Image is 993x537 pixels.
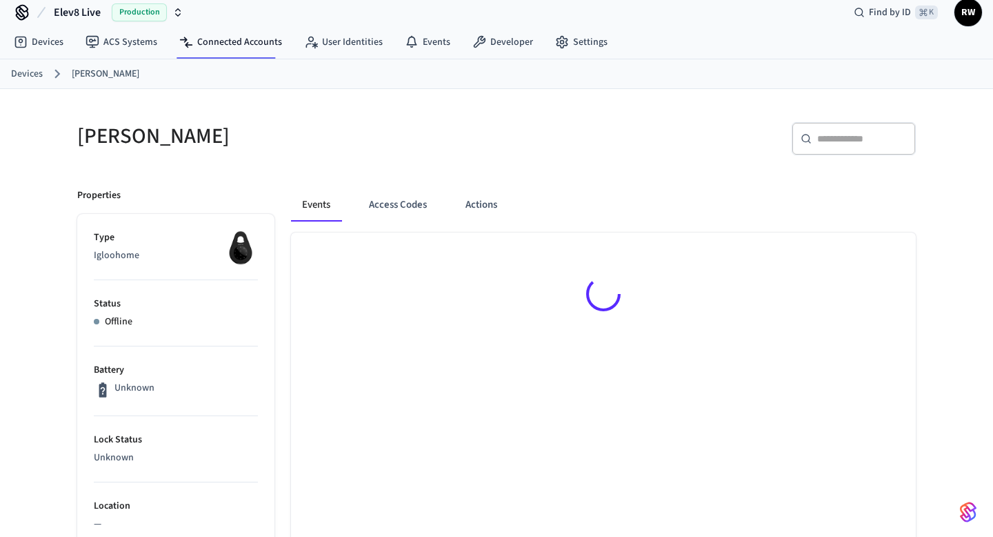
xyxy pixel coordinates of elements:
img: SeamLogoGradient.69752ec5.svg [960,501,976,523]
p: Status [94,297,258,311]
a: [PERSON_NAME] [72,67,139,81]
p: Unknown [114,381,154,396]
img: igloohome_igke [223,231,258,265]
p: Lock Status [94,433,258,447]
a: Developer [461,30,544,55]
p: Igloohome [94,248,258,263]
a: User Identities [293,30,394,55]
a: Settings [544,30,619,55]
span: Elev8 Live [54,4,101,21]
a: Events [394,30,461,55]
p: — [94,517,258,531]
p: Battery [94,363,258,378]
p: Unknown [94,451,258,465]
button: Events [291,188,341,222]
p: Properties [77,188,121,203]
p: Offline [105,315,132,329]
span: Production [112,3,167,21]
a: Devices [3,30,74,55]
p: Location [94,499,258,514]
span: ⌘ K [915,6,938,19]
button: Actions [454,188,508,222]
button: Access Codes [358,188,438,222]
a: ACS Systems [74,30,168,55]
h5: [PERSON_NAME] [77,122,488,150]
p: Type [94,231,258,245]
span: Find by ID [869,6,911,19]
a: Devices [11,67,43,81]
div: ant example [291,188,916,222]
a: Connected Accounts [168,30,293,55]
